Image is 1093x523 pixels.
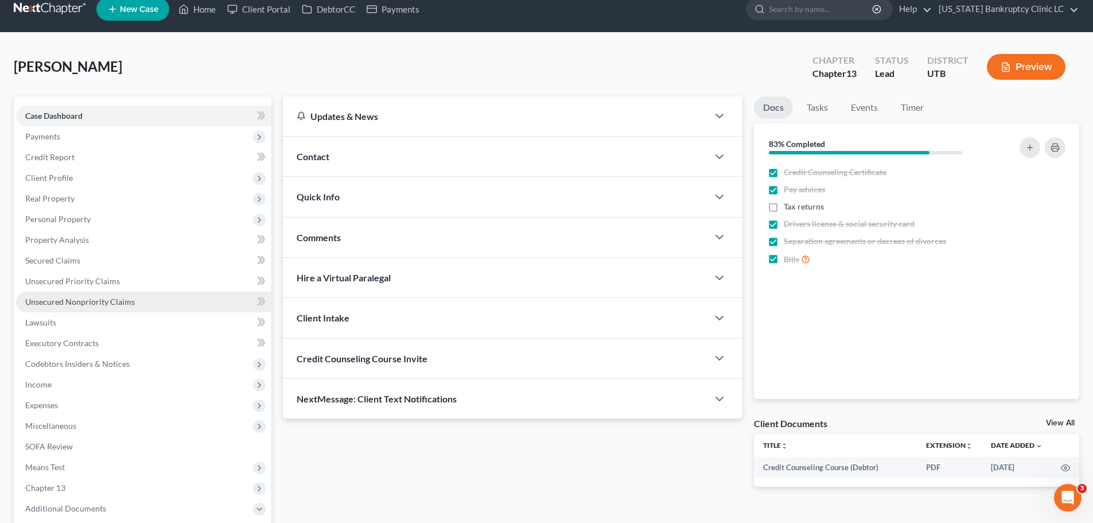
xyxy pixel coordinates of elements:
[25,111,83,121] span: Case Dashboard
[25,441,73,451] span: SOFA Review
[982,457,1052,478] td: [DATE]
[25,400,58,410] span: Expenses
[25,235,89,245] span: Property Analysis
[784,201,824,212] span: Tax returns
[987,54,1065,80] button: Preview
[25,276,120,286] span: Unsecured Priority Claims
[784,218,915,230] span: Drivers license & social security card
[1054,484,1082,512] iframe: Intercom live chat
[754,457,917,478] td: Credit Counseling Course (Debtor)
[784,254,799,265] span: Bills
[16,312,271,333] a: Lawsuits
[25,255,80,265] span: Secured Claims
[25,152,75,162] span: Credit Report
[297,110,694,122] div: Updates & News
[25,503,106,513] span: Additional Documents
[966,443,973,450] i: unfold_more
[842,96,887,119] a: Events
[754,417,827,429] div: Client Documents
[120,5,158,14] span: New Case
[875,67,909,80] div: Lead
[769,139,825,149] strong: 83% Completed
[927,67,968,80] div: UTB
[16,250,271,271] a: Secured Claims
[25,338,99,348] span: Executory Contracts
[16,436,271,457] a: SOFA Review
[25,379,52,389] span: Income
[297,191,340,202] span: Quick Info
[25,483,65,493] span: Chapter 13
[1036,443,1043,450] i: expand_more
[297,312,349,323] span: Client Intake
[781,443,788,450] i: unfold_more
[14,58,122,75] span: [PERSON_NAME]
[784,184,825,195] span: Pay advices
[25,193,75,203] span: Real Property
[754,96,793,119] a: Docs
[892,96,933,119] a: Timer
[812,54,857,67] div: Chapter
[25,214,91,224] span: Personal Property
[297,353,427,364] span: Credit Counseling Course Invite
[25,317,56,327] span: Lawsuits
[917,457,982,478] td: PDF
[25,297,135,307] span: Unsecured Nonpriority Claims
[297,151,329,162] span: Contact
[875,54,909,67] div: Status
[297,393,457,404] span: NextMessage: Client Text Notifications
[812,67,857,80] div: Chapter
[1078,484,1087,493] span: 3
[846,68,857,79] span: 13
[25,173,73,183] span: Client Profile
[798,96,837,119] a: Tasks
[16,230,271,250] a: Property Analysis
[991,441,1043,450] a: Date Added expand_more
[784,166,886,178] span: Credit Counseling Certificate
[297,272,391,283] span: Hire a Virtual Paralegal
[25,359,130,369] span: Codebtors Insiders & Notices
[16,333,271,354] a: Executory Contracts
[1046,419,1075,427] a: View All
[16,292,271,312] a: Unsecured Nonpriority Claims
[25,131,60,141] span: Payments
[16,271,271,292] a: Unsecured Priority Claims
[16,106,271,126] a: Case Dashboard
[926,441,973,450] a: Extensionunfold_more
[927,54,968,67] div: District
[297,232,341,243] span: Comments
[784,235,946,247] span: Separation agreements or decrees of divorces
[16,147,271,168] a: Credit Report
[25,421,76,431] span: Miscellaneous
[763,441,788,450] a: Titleunfold_more
[25,462,65,472] span: Means Test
